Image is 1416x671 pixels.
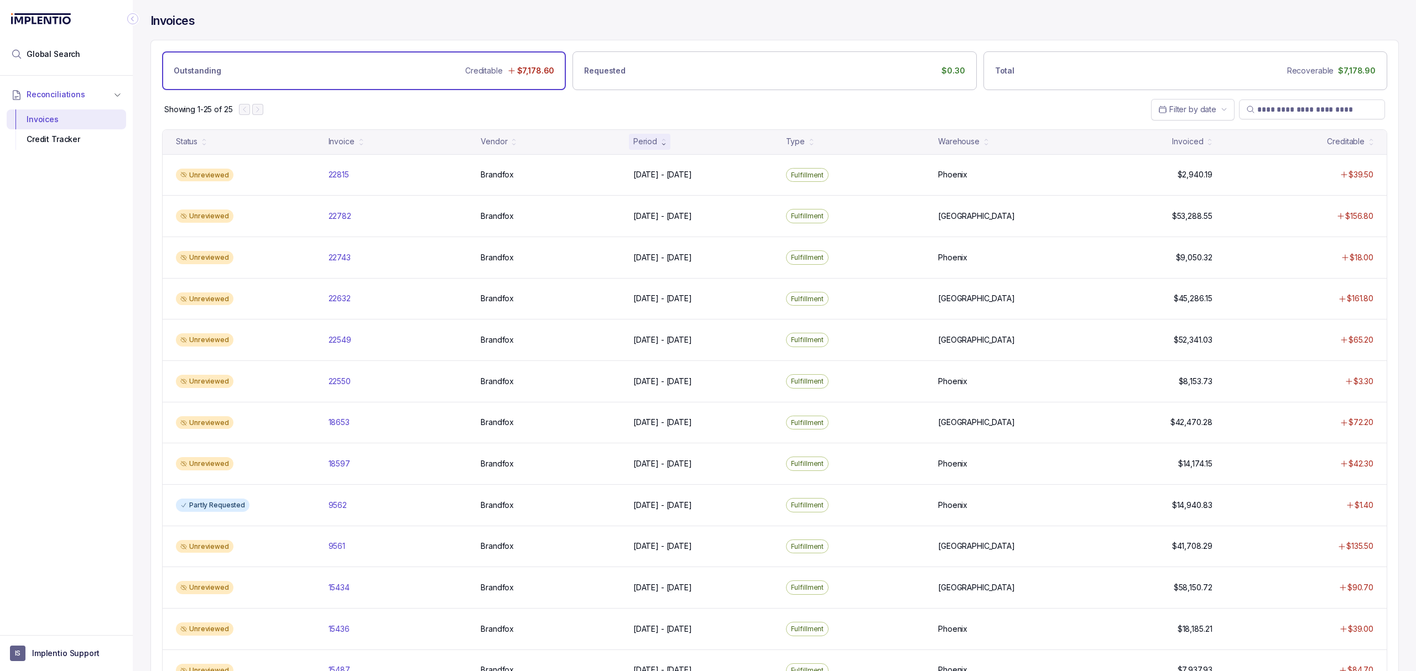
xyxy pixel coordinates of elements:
span: Reconciliations [27,89,85,100]
div: Unreviewed [176,251,233,264]
p: $9,050.32 [1176,252,1212,263]
p: Fulfillment [791,623,824,635]
p: [GEOGRAPHIC_DATA] [938,417,1015,428]
p: $41,708.29 [1172,541,1212,552]
p: $8,153.73 [1179,376,1212,387]
div: Invoice [329,136,355,147]
p: 22550 [329,376,351,387]
p: $52,341.03 [1174,334,1212,345]
p: Brandfox [481,376,514,387]
p: $3.30 [1353,376,1373,387]
p: $53,288.55 [1172,211,1212,222]
p: $14,174.15 [1178,458,1212,469]
p: [DATE] - [DATE] [633,169,692,180]
p: $1.40 [1355,500,1373,511]
p: Fulfillment [791,417,824,428]
p: 22782 [329,211,351,222]
button: Reconciliations [7,82,126,107]
div: Invoices [15,109,117,129]
p: $0.30 [941,65,965,76]
p: [DATE] - [DATE] [633,582,692,593]
div: Unreviewed [176,581,233,594]
p: Brandfox [481,623,514,635]
div: Invoiced [1172,136,1203,147]
p: 9561 [329,541,345,552]
p: Phoenix [938,169,967,180]
p: Brandfox [481,293,514,304]
div: Unreviewed [176,333,233,347]
p: Fulfillment [791,376,824,387]
span: Filter by date [1169,104,1216,114]
p: $14,940.83 [1172,500,1212,511]
div: Period [633,136,657,147]
p: Brandfox [481,334,514,345]
p: Fulfillment [791,170,824,181]
button: User initialsImplentio Support [10,646,123,661]
p: Fulfillment [791,211,824,222]
div: Unreviewed [176,375,233,388]
p: [DATE] - [DATE] [633,541,692,552]
button: Date Range Picker [1151,99,1235,120]
div: Unreviewed [176,416,233,429]
p: 9562 [329,500,347,511]
p: Phoenix [938,252,967,263]
div: Creditable [1327,136,1365,147]
p: [DATE] - [DATE] [633,334,692,345]
p: $135.50 [1346,541,1373,552]
p: $58,150.72 [1174,582,1212,593]
span: User initials [10,646,25,661]
p: $90.70 [1347,582,1373,593]
p: Phoenix [938,376,967,387]
p: [GEOGRAPHIC_DATA] [938,582,1015,593]
p: Total [995,65,1014,76]
p: Fulfillment [791,541,824,552]
p: $39.00 [1348,623,1373,635]
p: Brandfox [481,500,514,511]
p: $161.80 [1347,293,1373,304]
p: [DATE] - [DATE] [633,417,692,428]
div: Reconciliations [7,107,126,152]
p: [GEOGRAPHIC_DATA] [938,211,1015,222]
span: Global Search [27,49,80,60]
div: Credit Tracker [15,129,117,149]
p: [DATE] - [DATE] [633,252,692,263]
p: Fulfillment [791,252,824,263]
p: [DATE] - [DATE] [633,500,692,511]
p: 15436 [329,623,350,635]
p: $156.80 [1345,211,1373,222]
p: Fulfillment [791,582,824,593]
p: $42,470.28 [1170,417,1212,428]
p: $72.20 [1349,417,1373,428]
p: $7,178.60 [517,65,555,76]
div: Unreviewed [176,209,233,223]
h4: Invoices [150,13,195,29]
div: Status [176,136,197,147]
p: 22743 [329,252,351,263]
p: [DATE] - [DATE] [633,458,692,469]
div: Vendor [481,136,507,147]
p: [GEOGRAPHIC_DATA] [938,334,1015,345]
div: Unreviewed [176,622,233,636]
p: Fulfillment [791,334,824,345]
p: Requested [584,65,626,76]
p: [DATE] - [DATE] [633,211,692,222]
div: Unreviewed [176,169,233,182]
p: 15434 [329,582,350,593]
div: Unreviewed [176,292,233,306]
p: 18597 [329,458,350,469]
p: Fulfillment [791,500,824,511]
p: Brandfox [481,211,514,222]
p: Phoenix [938,500,967,511]
p: 22549 [329,334,351,345]
div: Unreviewed [176,540,233,553]
p: [DATE] - [DATE] [633,376,692,387]
p: Brandfox [481,582,514,593]
p: Showing 1-25 of 25 [164,104,232,115]
p: Fulfillment [791,293,824,305]
p: $42.30 [1349,458,1373,469]
p: Fulfillment [791,458,824,469]
search: Date Range Picker [1158,104,1216,115]
p: Brandfox [481,417,514,428]
p: $45,286.15 [1174,293,1212,304]
p: Creditable [465,65,503,76]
